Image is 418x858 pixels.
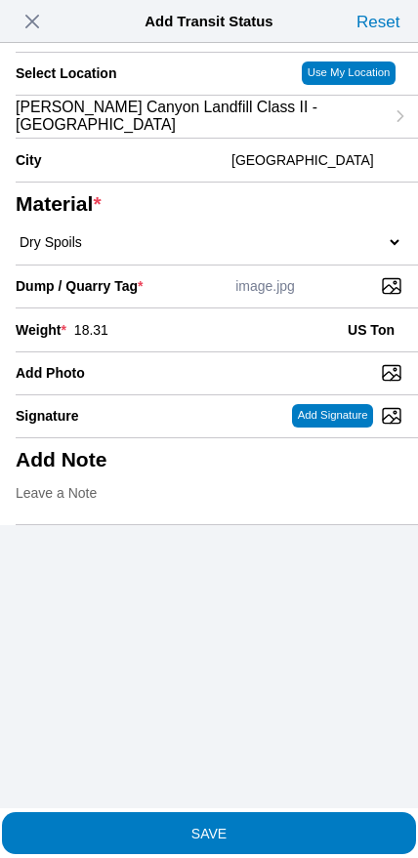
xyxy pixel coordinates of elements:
[16,152,224,168] ion-label: City
[16,65,116,81] label: Select Location
[292,404,373,428] ion-button: Add Signature
[16,448,395,471] ion-label: Add Note
[16,408,79,424] label: Signature
[352,6,404,37] ion-button: Reset
[302,61,396,85] ion-button: Use My Location
[16,192,395,216] ion-label: Material
[348,322,395,338] ion-label: US Ton
[16,99,384,134] span: [PERSON_NAME] Canyon Landfill Class II - [GEOGRAPHIC_DATA]
[2,812,416,854] ion-button: SAVE
[16,322,66,338] ion-label: Weight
